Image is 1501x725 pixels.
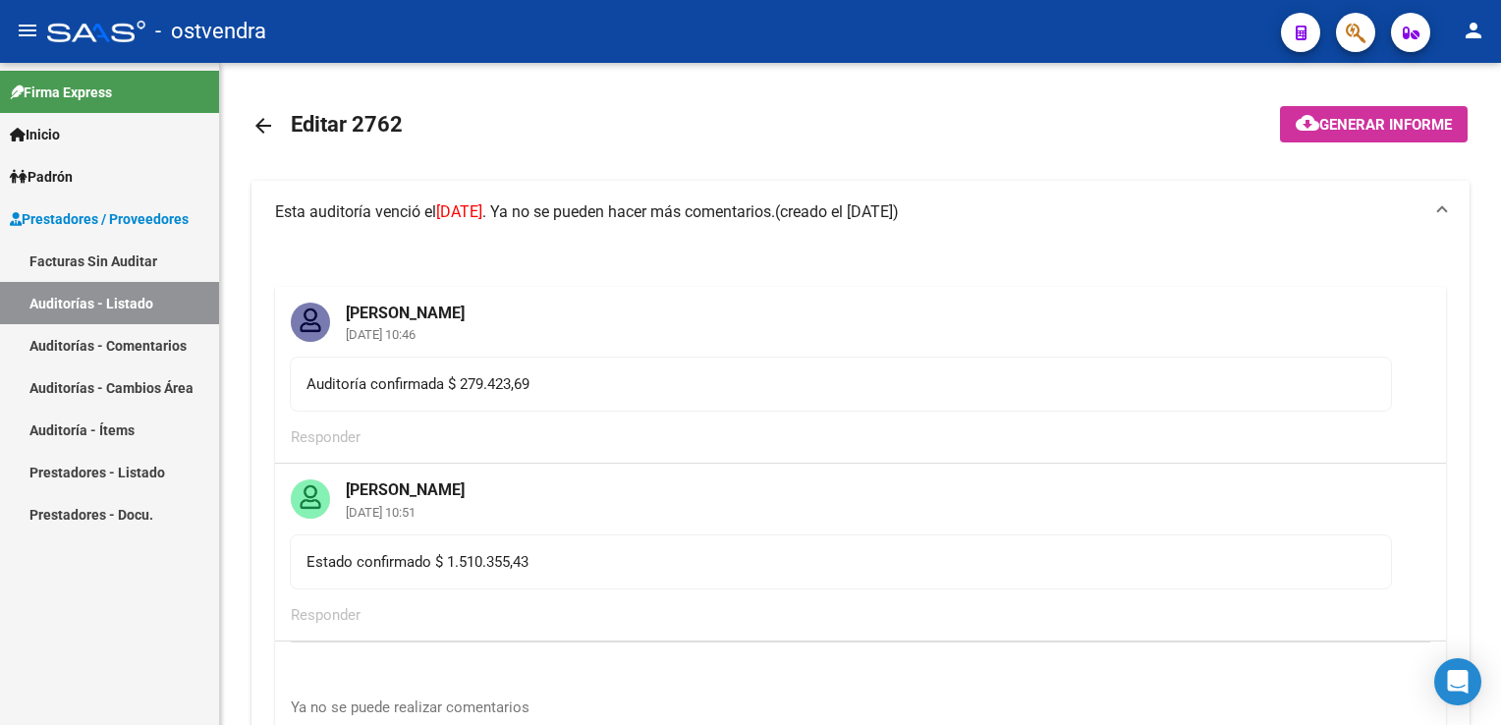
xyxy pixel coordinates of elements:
[306,551,1375,573] div: Estado confirmado $ 1.510.355,43
[10,166,73,188] span: Padrón
[1462,19,1485,42] mat-icon: person
[1319,116,1452,134] span: Generar informe
[436,202,482,221] span: [DATE]
[275,202,775,221] span: Esta auditoría venció el . Ya no se pueden hacer más comentarios.
[775,201,899,223] span: (creado el [DATE])
[1280,106,1468,142] button: Generar informe
[330,328,480,341] mat-card-subtitle: [DATE] 10:46
[10,82,112,103] span: Firma Express
[251,114,275,138] mat-icon: arrow_back
[1434,658,1481,705] div: Open Intercom Messenger
[291,428,361,446] span: Responder
[1296,111,1319,135] mat-icon: cloud_download
[155,10,266,53] span: - ostvendra
[330,464,480,501] mat-card-title: [PERSON_NAME]
[10,124,60,145] span: Inicio
[291,112,403,137] span: Editar 2762
[291,597,361,633] button: Responder
[16,19,39,42] mat-icon: menu
[330,506,480,519] mat-card-subtitle: [DATE] 10:51
[291,606,361,624] span: Responder
[10,208,189,230] span: Prestadores / Proveedores
[330,287,480,324] mat-card-title: [PERSON_NAME]
[291,419,361,455] button: Responder
[251,181,1470,244] mat-expansion-panel-header: Esta auditoría venció el[DATE]. Ya no se pueden hacer más comentarios.(creado el [DATE])
[306,373,1375,395] div: Auditoría confirmada $ 279.423,69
